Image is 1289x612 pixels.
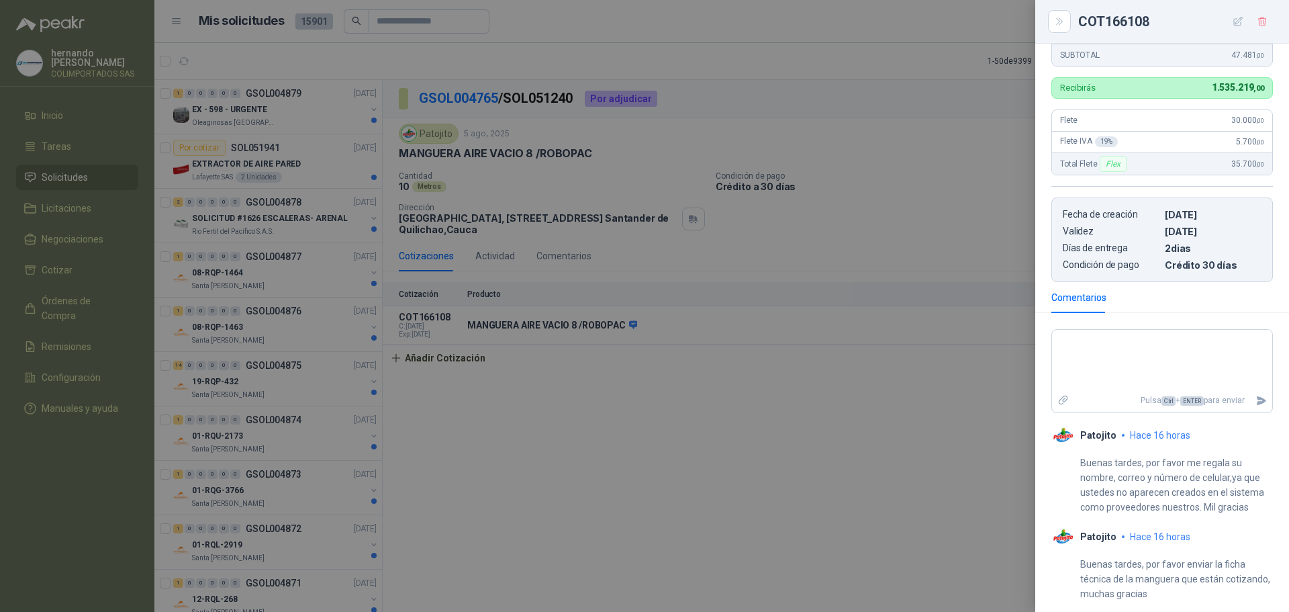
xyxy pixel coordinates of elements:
[1256,52,1264,59] span: ,00
[1236,137,1264,146] span: 5.700
[1051,290,1106,305] div: Comentarios
[1100,156,1126,172] div: Flex
[1256,138,1264,146] span: ,00
[1060,156,1129,172] span: Total Flete
[1231,50,1264,60] span: 47.481
[1256,117,1264,124] span: ,00
[1180,396,1204,406] span: ENTER
[1165,226,1261,237] p: [DATE]
[1078,11,1273,32] div: COT166108
[1231,159,1264,169] span: 35.700
[1051,525,1075,549] img: Company Logo
[1063,226,1159,237] p: Validez
[1161,396,1176,406] span: Ctrl
[1060,116,1078,125] span: Flete
[1212,82,1264,93] span: 1.535.219
[1063,209,1159,220] p: Fecha de creación
[1253,84,1264,93] span: ,00
[1256,161,1264,168] span: ,00
[1095,136,1118,147] div: 19 %
[1080,430,1116,441] p: Patojito
[1080,557,1273,601] p: Buenas tardes, por favor enviar la ficha técnica de la manguera que están cotizando, muchas gracias
[1165,259,1261,271] p: Crédito 30 días
[1075,389,1251,412] p: Pulsa + para enviar
[1231,116,1264,125] span: 30.000
[1060,50,1100,60] span: SUBTOTAL
[1060,136,1118,147] span: Flete IVA
[1063,259,1159,271] p: Condición de pago
[1130,531,1190,542] span: hace 16 horas
[1165,243,1261,254] p: 2 dias
[1051,13,1067,30] button: Close
[1063,243,1159,254] p: Días de entrega
[1250,389,1272,412] button: Enviar
[1080,531,1116,542] p: Patojito
[1165,209,1261,220] p: [DATE]
[1080,455,1273,515] p: Buenas tardes, por favor me regala su nombre, correo y número de celular,ya que ustedes no aparec...
[1051,424,1075,447] img: Company Logo
[1130,430,1190,441] span: hace 16 horas
[1060,83,1096,92] p: Recibirás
